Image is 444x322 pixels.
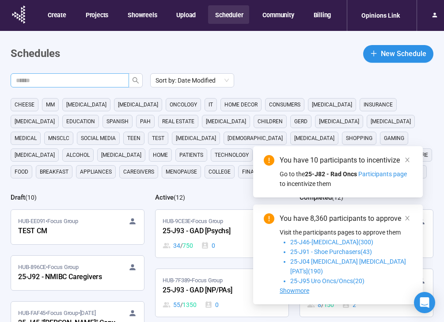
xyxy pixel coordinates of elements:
[18,272,115,283] div: 25-J92 - NMIBC Caregivers
[66,117,95,126] span: education
[11,45,60,62] h1: Schedules
[11,256,144,290] a: HUB-896CE•Focus Group25-J92 - NMIBC Caregivers
[79,5,114,24] button: Projects
[255,5,300,24] button: Community
[228,134,283,143] span: [DEMOGRAPHIC_DATA]
[18,226,115,237] div: TEST CM
[15,151,55,159] span: [MEDICAL_DATA]
[356,7,405,24] div: Opinions Link
[163,276,223,285] span: HUB-7F389 • Focus Group
[280,155,412,166] div: You have 10 participants to incentivize
[18,217,78,226] span: HUB-EE091 • Focus Group
[371,117,411,126] span: [MEDICAL_DATA]
[18,309,95,318] span: HUB-FAF45 • Focus Group •
[174,194,185,201] span: ( 12 )
[140,117,151,126] span: PAH
[280,227,412,237] p: Visit the participants pages to approve them
[15,100,34,109] span: cheese
[80,167,112,176] span: appliances
[123,167,154,176] span: caregivers
[280,169,412,189] div: Go to the to incentivize them
[209,100,213,109] span: it
[162,117,194,126] span: real estate
[180,241,183,250] span: /
[206,117,246,126] span: [MEDICAL_DATA]
[40,167,68,176] span: breakfast
[290,248,372,255] span: 25-J91 - Shoe Purchasers(43)
[324,300,334,310] span: 150
[163,285,260,296] div: 25-J93 - GAD [NP/PAs]
[80,310,96,316] time: [DATE]
[342,300,356,310] div: 2
[166,167,197,176] span: menopause
[321,300,324,310] span: /
[48,134,69,143] span: mnsclc
[163,226,260,237] div: 25-J93 - GAD [Psychs]
[169,5,202,24] button: Upload
[180,300,183,310] span: /
[121,5,163,24] button: Showreels
[364,100,393,109] span: Insurance
[156,210,288,258] a: HUB-9CE3E•Focus Group25-J93 - GAD [Psychs]34 / 7500
[127,134,140,143] span: Teen
[201,241,215,250] div: 0
[290,277,364,284] span: 25-J95 Uro Oncs/Oncs(20)
[163,241,193,250] div: 34
[358,170,407,178] span: Participants page
[404,215,410,221] span: close
[118,100,158,109] span: [MEDICAL_DATA]
[41,5,72,24] button: Create
[414,292,435,313] div: Open Intercom Messenger
[269,100,300,109] span: consumers
[11,210,144,244] a: HUB-EE091•Focus GroupTEST CM
[294,117,307,126] span: GERD
[106,117,129,126] span: Spanish
[319,117,359,126] span: [MEDICAL_DATA]
[312,100,352,109] span: [MEDICAL_DATA]
[11,193,25,201] h2: Draft
[152,134,164,143] span: Test
[300,193,332,201] h2: Completed
[305,170,357,178] strong: 25-J82 - Rad Oncs
[15,117,55,126] span: [MEDICAL_DATA]
[346,134,372,143] span: shopping
[280,287,309,294] span: Showmore
[163,217,223,226] span: HUB-9CE3E • Focus Group
[182,300,196,310] span: 1350
[307,300,334,310] div: 8
[381,48,426,59] span: New Schedule
[290,239,373,246] span: 25-J46-[MEDICAL_DATA](300)
[18,263,79,272] span: HUB-896CE • Focus Group
[258,117,283,126] span: children
[404,157,410,163] span: close
[363,45,433,63] button: plusNew Schedule
[290,258,406,275] span: 25-J04 [MEDICAL_DATA] [MEDICAL_DATA] [PAT's](190)
[294,134,334,143] span: [MEDICAL_DATA]
[132,77,139,84] span: search
[242,167,265,176] span: finance
[209,167,231,176] span: college
[370,50,377,57] span: plus
[182,241,193,250] span: 750
[384,134,404,143] span: gaming
[81,134,116,143] span: social media
[215,151,249,159] span: technology
[66,100,106,109] span: [MEDICAL_DATA]
[280,213,412,224] div: You have 8,360 participants to approve
[15,167,28,176] span: Food
[66,151,90,159] span: alcohol
[129,73,143,87] button: search
[153,151,168,159] span: home
[208,5,249,24] button: Scheduler
[205,300,219,310] div: 0
[176,134,216,143] span: [MEDICAL_DATA]
[224,100,258,109] span: home decor
[163,300,197,310] div: 55
[156,269,288,317] a: HUB-7F389•Focus Group25-J93 - GAD [NP/PAs]55 / 13500
[307,5,338,24] button: Billing
[15,134,37,143] span: medical
[25,194,37,201] span: ( 10 )
[156,74,229,87] span: Sort by: Date Modified
[332,194,343,201] span: ( 12 )
[170,100,197,109] span: oncology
